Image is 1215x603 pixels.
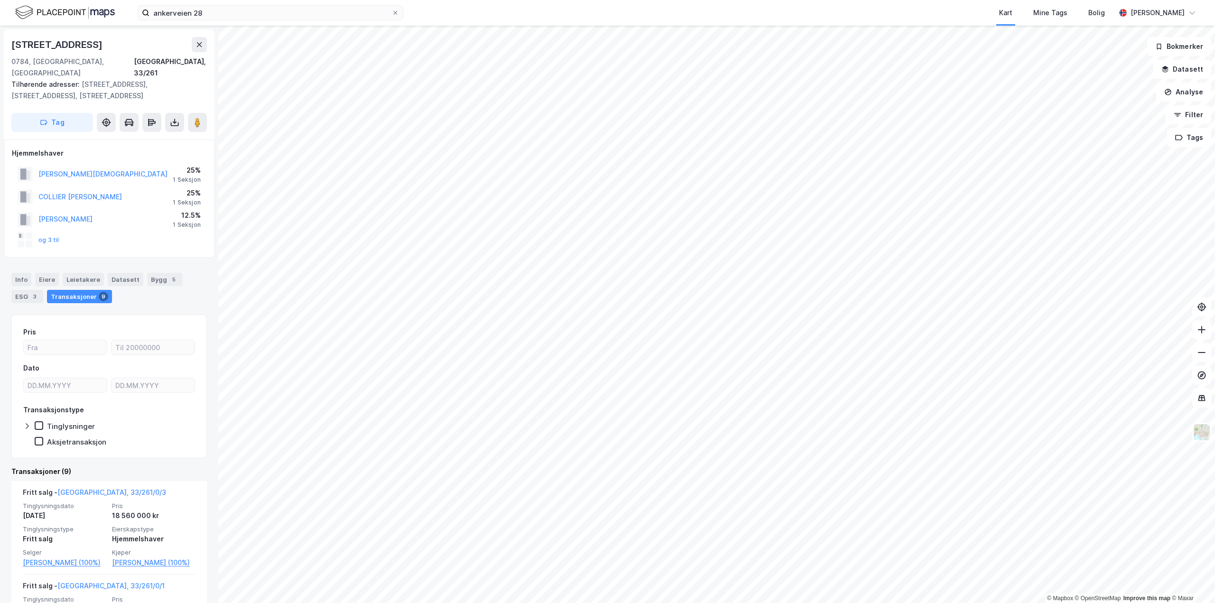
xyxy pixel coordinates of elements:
[173,176,201,184] div: 1 Seksjon
[112,502,196,510] span: Pris
[23,510,106,521] div: [DATE]
[23,487,166,502] div: Fritt salg -
[11,80,82,88] span: Tilhørende adresser:
[11,37,104,52] div: [STREET_ADDRESS]
[1075,595,1121,602] a: OpenStreetMap
[11,273,31,286] div: Info
[23,557,106,568] a: [PERSON_NAME] (100%)
[1131,7,1185,19] div: [PERSON_NAME]
[23,326,36,338] div: Pris
[112,510,196,521] div: 18 560 000 kr
[15,4,115,21] img: logo.f888ab2527a4732fd821a326f86c7f29.svg
[23,404,84,416] div: Transaksjonstype
[1088,7,1105,19] div: Bolig
[173,187,201,199] div: 25%
[1167,128,1211,147] button: Tags
[11,113,93,132] button: Tag
[47,437,106,446] div: Aksjetransaksjon
[99,292,108,301] div: 9
[112,525,196,533] span: Eierskapstype
[24,378,107,392] input: DD.MM.YYYY
[23,533,106,545] div: Fritt salg
[173,221,201,229] div: 1 Seksjon
[112,557,196,568] a: [PERSON_NAME] (100%)
[63,273,104,286] div: Leietakere
[11,290,43,303] div: ESG
[1123,595,1170,602] a: Improve this map
[30,292,39,301] div: 3
[173,199,201,206] div: 1 Seksjon
[11,56,134,79] div: 0784, [GEOGRAPHIC_DATA], [GEOGRAPHIC_DATA]
[134,56,207,79] div: [GEOGRAPHIC_DATA], 33/261
[112,548,196,557] span: Kjøper
[47,422,95,431] div: Tinglysninger
[999,7,1012,19] div: Kart
[108,273,143,286] div: Datasett
[12,148,206,159] div: Hjemmelshaver
[11,466,207,477] div: Transaksjoner (9)
[147,273,182,286] div: Bygg
[57,582,165,590] a: [GEOGRAPHIC_DATA], 33/261/0/1
[1193,423,1211,441] img: Z
[1156,83,1211,102] button: Analyse
[57,488,166,496] a: [GEOGRAPHIC_DATA], 33/261/0/3
[112,378,195,392] input: DD.MM.YYYY
[112,533,196,545] div: Hjemmelshaver
[23,525,106,533] span: Tinglysningstype
[35,273,59,286] div: Eiere
[47,290,112,303] div: Transaksjoner
[23,548,106,557] span: Selger
[11,79,199,102] div: [STREET_ADDRESS], [STREET_ADDRESS], [STREET_ADDRESS]
[112,340,195,354] input: Til 20000000
[23,580,165,595] div: Fritt salg -
[23,502,106,510] span: Tinglysningsdato
[1047,595,1073,602] a: Mapbox
[169,275,178,284] div: 5
[1153,60,1211,79] button: Datasett
[1168,557,1215,603] iframe: Chat Widget
[150,6,392,20] input: Søk på adresse, matrikkel, gårdeiere, leietakere eller personer
[1166,105,1211,124] button: Filter
[1147,37,1211,56] button: Bokmerker
[173,210,201,221] div: 12.5%
[1033,7,1067,19] div: Mine Tags
[24,340,107,354] input: Fra
[23,362,39,374] div: Dato
[173,165,201,176] div: 25%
